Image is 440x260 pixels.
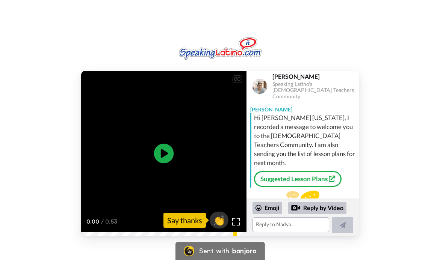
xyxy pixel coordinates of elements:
[254,113,357,167] div: Hi [PERSON_NAME] [US_STATE], I recorded a message to welcome you to the [DEMOGRAPHIC_DATA] Teache...
[286,191,319,206] img: message.svg
[272,81,359,100] div: Speaking Latino's [DEMOGRAPHIC_DATA] Teachers Community
[233,75,242,83] div: CC
[251,77,269,95] img: Profile Image
[210,214,228,226] span: 👏
[291,203,300,212] div: Reply by Video
[163,213,206,228] div: Say thanks
[86,217,100,226] span: 0:00
[179,37,262,60] img: logo
[254,171,342,187] a: Suggested Lesson Plans
[183,246,194,256] img: Bonjoro Logo
[199,248,229,254] div: Sent with
[246,102,359,113] div: [PERSON_NAME]
[105,217,118,226] span: 0:53
[210,212,228,228] button: 👏
[253,202,282,214] div: Emoji
[246,191,359,218] div: Send [PERSON_NAME] a reply.
[272,73,359,80] div: [PERSON_NAME]
[232,218,240,225] img: Full screen
[288,202,346,215] div: Reply by Video
[101,217,104,226] span: /
[232,248,256,254] div: bonjoro
[175,242,265,260] a: Bonjoro LogoSent withbonjoro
